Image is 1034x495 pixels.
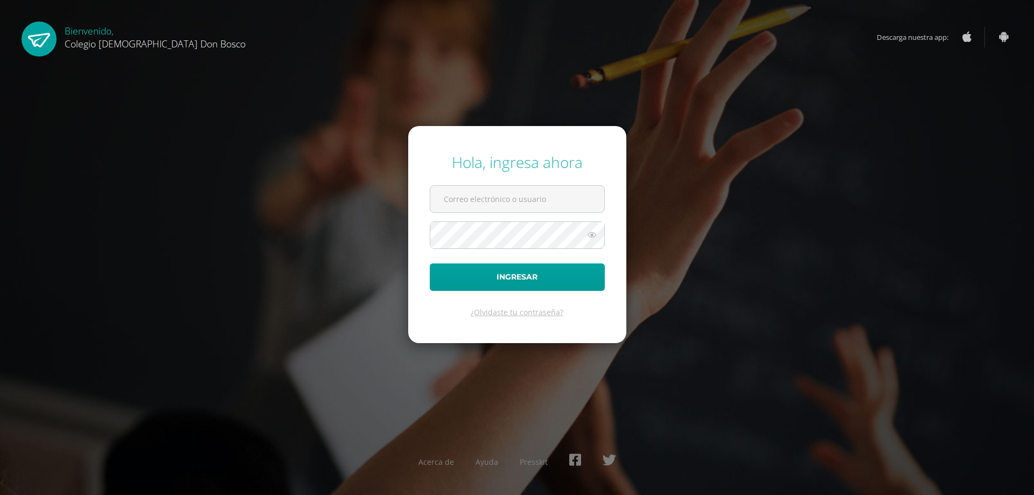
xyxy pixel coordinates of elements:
a: Presskit [520,457,548,467]
div: Hola, ingresa ahora [430,152,605,172]
a: Acerca de [418,457,454,467]
div: Bienvenido, [65,22,246,50]
span: Colegio [DEMOGRAPHIC_DATA] Don Bosco [65,37,246,50]
a: Ayuda [476,457,498,467]
a: ¿Olvidaste tu contraseña? [471,307,563,317]
button: Ingresar [430,263,605,291]
input: Correo electrónico o usuario [430,186,604,212]
span: Descarga nuestra app: [877,27,959,47]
